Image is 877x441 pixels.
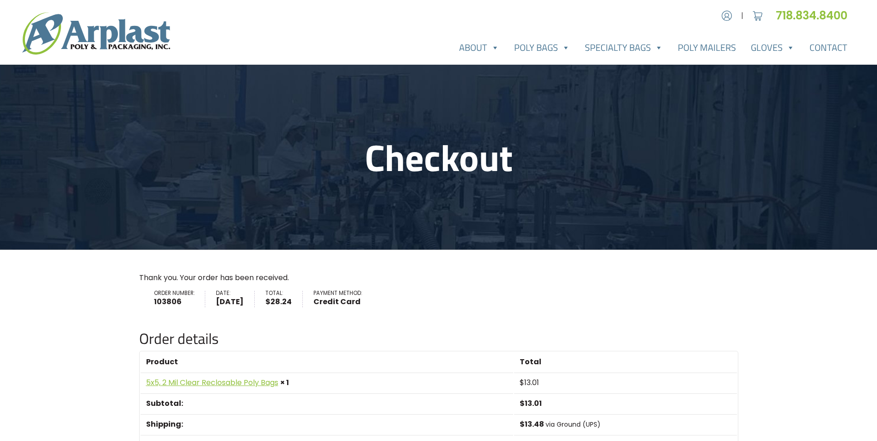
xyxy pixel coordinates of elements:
[141,393,513,413] th: Subtotal:
[154,291,206,307] li: Order number:
[313,291,373,307] li: Payment method:
[743,38,802,57] a: Gloves
[507,38,577,57] a: Poly Bags
[313,296,362,307] strong: Credit Card
[216,296,244,307] strong: [DATE]
[452,38,507,57] a: About
[546,420,601,429] small: via Ground (UPS)
[670,38,743,57] a: Poly Mailers
[520,419,544,429] span: 13.48
[216,291,255,307] li: Date:
[577,38,670,57] a: Specialty Bags
[265,291,303,307] li: Total:
[520,377,539,388] bdi: 13.01
[280,377,289,388] strong: × 1
[265,296,270,307] span: $
[139,135,738,179] h1: Checkout
[802,38,855,57] a: Contact
[514,352,737,372] th: Total
[776,8,855,23] a: 718.834.8400
[520,398,525,409] span: $
[154,296,195,307] strong: 103806
[139,330,738,347] h2: Order details
[265,296,292,307] bdi: 28.24
[22,12,170,55] img: logo
[141,414,513,434] th: Shipping:
[520,398,542,409] span: 13.01
[141,352,513,372] th: Product
[520,377,524,388] span: $
[146,377,278,388] a: 5x5, 2 Mil Clear Reclosable Poly Bags
[139,272,738,283] p: Thank you. Your order has been received.
[741,10,743,21] span: |
[520,419,525,429] span: $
